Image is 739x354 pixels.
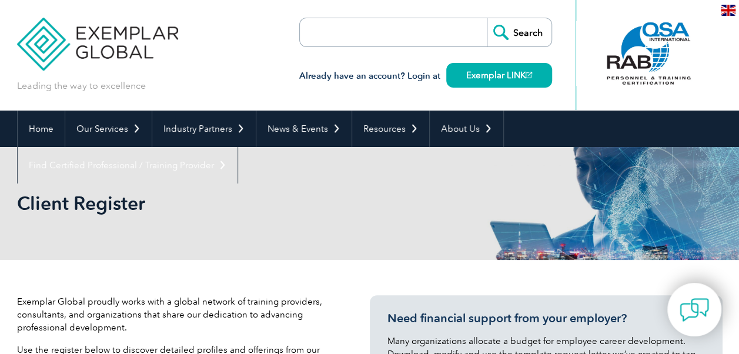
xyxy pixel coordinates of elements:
img: contact-chat.png [680,295,709,325]
p: Exemplar Global proudly works with a global network of training providers, consultants, and organ... [17,295,335,334]
a: Home [18,111,65,147]
a: Exemplar LINK [446,63,552,88]
a: Find Certified Professional / Training Provider [18,147,238,183]
h3: Need financial support from your employer? [387,311,705,326]
p: Leading the way to excellence [17,79,146,92]
input: Search [487,18,551,46]
img: en [721,5,735,16]
img: open_square.png [526,72,532,78]
h2: Client Register [17,194,511,213]
a: Industry Partners [152,111,256,147]
a: News & Events [256,111,352,147]
h3: Already have an account? Login at [299,69,552,84]
a: Our Services [65,111,152,147]
a: About Us [430,111,503,147]
a: Resources [352,111,429,147]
